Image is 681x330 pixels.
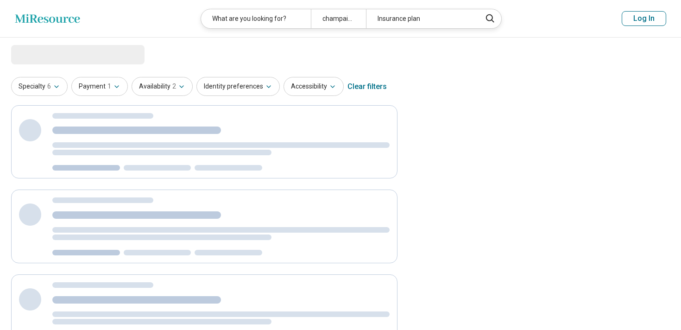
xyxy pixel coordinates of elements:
[132,77,193,96] button: Availability2
[366,9,476,28] div: Insurance plan
[347,76,387,98] div: Clear filters
[196,77,280,96] button: Identity preferences
[47,82,51,91] span: 6
[11,77,68,96] button: Specialty6
[172,82,176,91] span: 2
[201,9,311,28] div: What are you looking for?
[11,45,89,63] span: Loading...
[284,77,344,96] button: Accessibility
[107,82,111,91] span: 1
[622,11,666,26] button: Log In
[71,77,128,96] button: Payment1
[311,9,366,28] div: champaign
